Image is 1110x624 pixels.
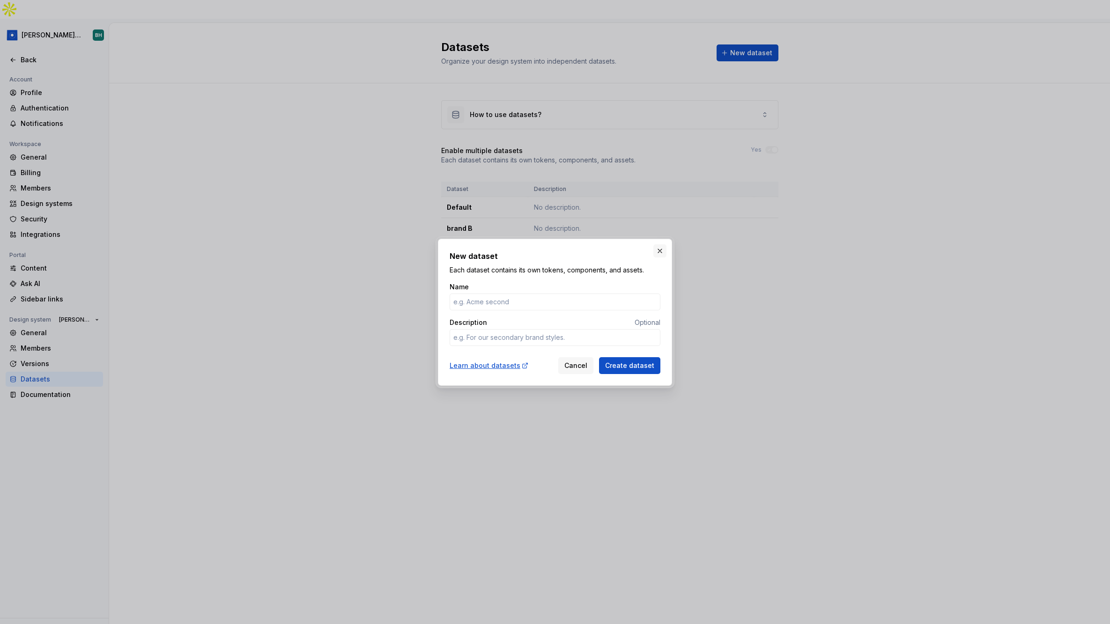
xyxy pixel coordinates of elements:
button: Cancel [558,357,593,374]
input: e.g. Acme second [450,294,660,310]
a: Learn about datasets [450,361,529,370]
label: Name [450,282,469,292]
h2: New dataset [450,250,660,262]
p: Each dataset contains its own tokens, components, and assets. [450,265,660,275]
label: Description [450,318,487,327]
span: Optional [635,318,660,326]
span: Cancel [564,361,587,370]
span: Create dataset [605,361,654,370]
button: Create dataset [599,357,660,374]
